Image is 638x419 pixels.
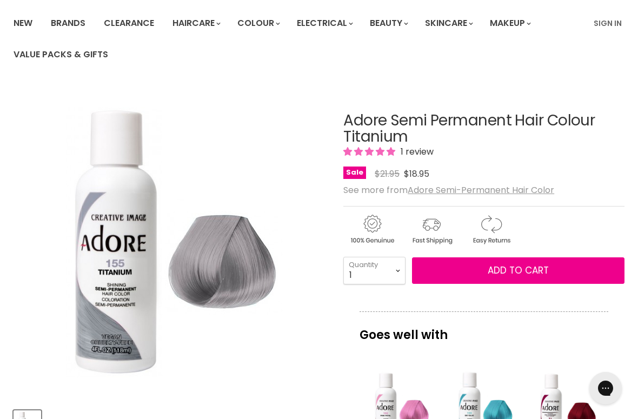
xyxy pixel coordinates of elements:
h1: Adore Semi Permanent Hair Colour Titanium [343,112,624,146]
p: Goes well with [360,311,608,347]
span: See more from [343,184,554,196]
ul: Main menu [5,8,587,70]
span: 5.00 stars [343,145,397,158]
a: Makeup [482,12,537,35]
span: $21.95 [375,168,400,180]
span: Add to cart [488,264,549,277]
select: Quantity [343,257,406,284]
button: Add to cart [412,257,624,284]
a: Adore Semi-Permanent Hair Color [408,184,554,196]
div: Adore Semi Permanent Hair Colour Titanium image. Click or Scroll to Zoom. [14,85,328,400]
img: returns.gif [462,213,520,246]
a: Electrical [289,12,360,35]
a: Colour [229,12,287,35]
img: Adore Semi Permanent Hair Colour Titanium [36,107,306,377]
a: New [5,12,41,35]
a: Haircare [164,12,227,35]
img: genuine.gif [343,213,401,246]
a: Value Packs & Gifts [5,43,116,66]
a: Skincare [417,12,480,35]
a: Brands [43,12,94,35]
img: shipping.gif [403,213,460,246]
span: $18.95 [404,168,429,180]
a: Sign In [587,12,628,35]
span: Sale [343,167,366,179]
iframe: Gorgias live chat messenger [584,368,627,408]
span: 1 review [397,145,434,158]
a: Clearance [96,12,162,35]
a: Beauty [362,12,415,35]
